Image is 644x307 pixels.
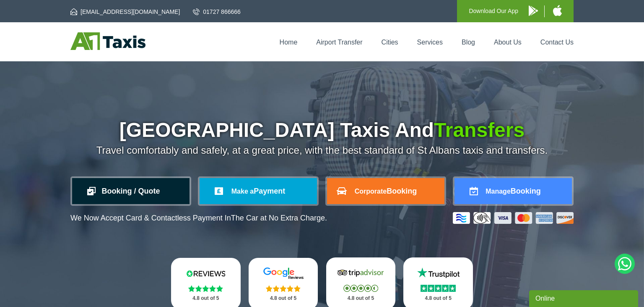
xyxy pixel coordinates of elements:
span: The Car at No Extra Charge. [231,214,327,222]
a: Home [280,39,298,46]
span: Corporate [355,188,387,195]
p: 4.8 out of 5 [413,293,464,304]
a: [EMAIL_ADDRESS][DOMAIN_NAME] [70,8,180,16]
img: A1 Taxis Android App [529,5,538,16]
a: About Us [494,39,522,46]
p: 4.8 out of 5 [335,293,387,304]
a: CorporateBooking [327,178,444,204]
img: Google [258,267,309,280]
img: Tripadvisor [335,267,386,279]
img: A1 Taxis iPhone App [553,5,562,16]
img: Reviews.io [181,267,231,280]
a: Make aPayment [200,178,317,204]
span: Manage [486,188,511,195]
p: Travel comfortably and safely, at a great price, with the best standard of St Albans taxis and tr... [70,144,574,156]
img: Credit And Debit Cards [453,212,574,224]
a: Blog [462,39,475,46]
a: 01727 866666 [193,8,241,16]
img: A1 Taxis St Albans LTD [70,32,145,50]
img: Stars [343,285,378,292]
img: Stars [421,285,456,292]
iframe: chat widget [529,289,640,307]
img: Stars [188,285,223,292]
span: Make a [231,188,254,195]
a: Booking / Quote [72,178,190,204]
a: Airport Transfer [316,39,362,46]
a: ManageBooking [454,178,572,204]
span: Transfers [434,119,525,141]
p: 4.8 out of 5 [258,293,309,304]
a: Cities [382,39,398,46]
a: Contact Us [540,39,574,46]
img: Stars [266,285,301,292]
h1: [GEOGRAPHIC_DATA] Taxis And [70,120,574,140]
a: Services [417,39,443,46]
img: Trustpilot [413,267,463,279]
p: Download Our App [469,6,518,16]
p: 4.8 out of 5 [180,293,231,304]
p: We Now Accept Card & Contactless Payment In [70,214,327,223]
